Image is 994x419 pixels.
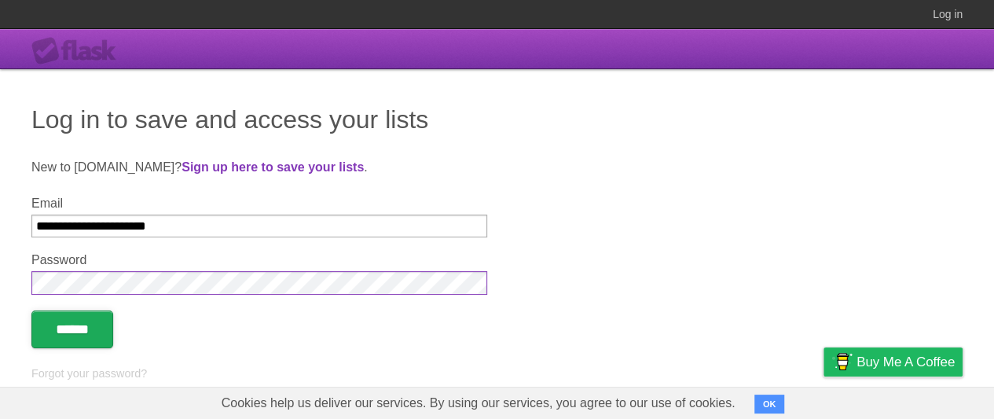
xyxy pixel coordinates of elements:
[31,101,963,138] h1: Log in to save and access your lists
[754,395,785,413] button: OK
[31,367,147,380] a: Forgot your password?
[31,158,963,177] p: New to [DOMAIN_NAME]? .
[31,253,487,267] label: Password
[856,348,955,376] span: Buy me a coffee
[206,388,751,419] span: Cookies help us deliver our services. By using our services, you agree to our use of cookies.
[823,347,963,377] a: Buy me a coffee
[182,160,364,174] a: Sign up here to save your lists
[31,197,487,211] label: Email
[831,348,853,375] img: Buy me a coffee
[31,37,126,65] div: Flask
